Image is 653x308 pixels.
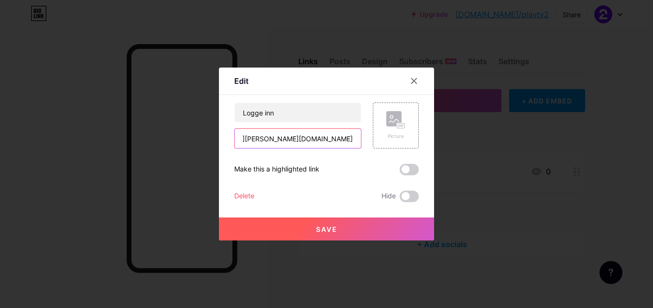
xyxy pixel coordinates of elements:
span: Save [316,225,337,233]
div: Make this a highlighted link [234,164,319,175]
div: Edit [234,75,249,87]
div: Picture [386,133,405,140]
input: URL [235,129,361,148]
input: Title [235,103,361,122]
span: Hide [381,191,396,202]
button: Save [219,217,434,240]
div: Delete [234,191,254,202]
